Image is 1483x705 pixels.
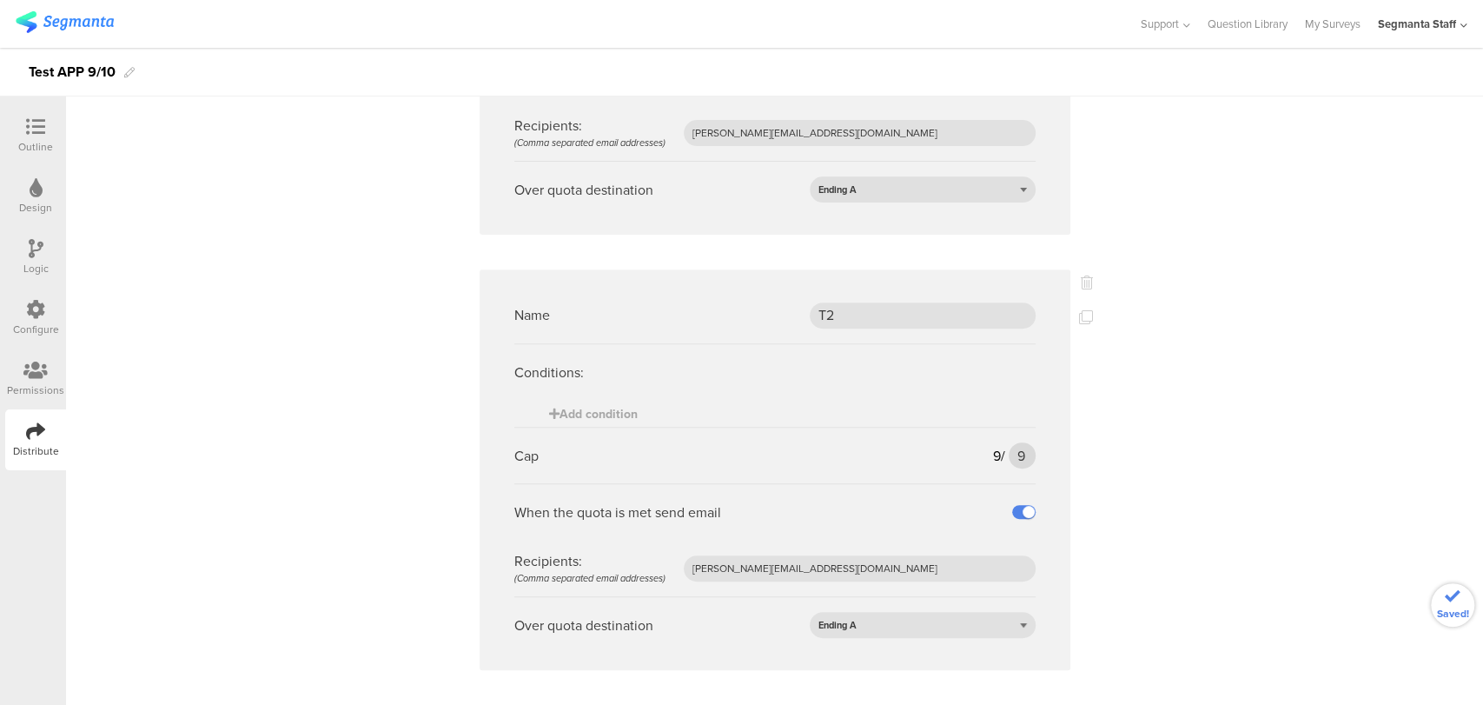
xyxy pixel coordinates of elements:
[1079,304,1093,330] div: Duplicate Quota
[1437,606,1469,622] span: Saved!
[514,136,665,150] div: (Comma separated email addresses)
[514,551,665,585] div: Recipients:
[514,571,665,585] div: (Comma separated email addresses)
[684,120,1036,146] input: you@domain.com, other@domain.com, ...
[514,446,539,466] div: Cap
[514,305,550,325] div: Name
[818,183,857,196] span: Ending A
[818,618,857,632] span: Ending A
[13,322,59,337] div: Configure
[993,446,1001,466] span: 9
[29,58,116,86] div: Test APP 9/10
[1378,16,1456,32] div: Segmanta Staff
[13,443,59,459] div: Distribute
[18,139,53,155] div: Outline
[514,615,653,635] div: Over quota destination
[1001,446,1005,466] span: /
[514,502,721,522] div: When the quota is met send email
[16,11,114,33] img: segmanta logo
[549,405,638,423] span: Add condition
[684,555,1036,582] input: you@domain.com, other@domain.com, ...
[514,344,1036,401] div: Conditions:
[514,180,653,200] div: Over quota destination
[1141,16,1179,32] span: Support
[7,382,64,398] div: Permissions
[23,261,49,276] div: Logic
[19,200,52,216] div: Design
[514,116,665,150] div: Recipients:
[810,303,1036,329] input: Untitled quota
